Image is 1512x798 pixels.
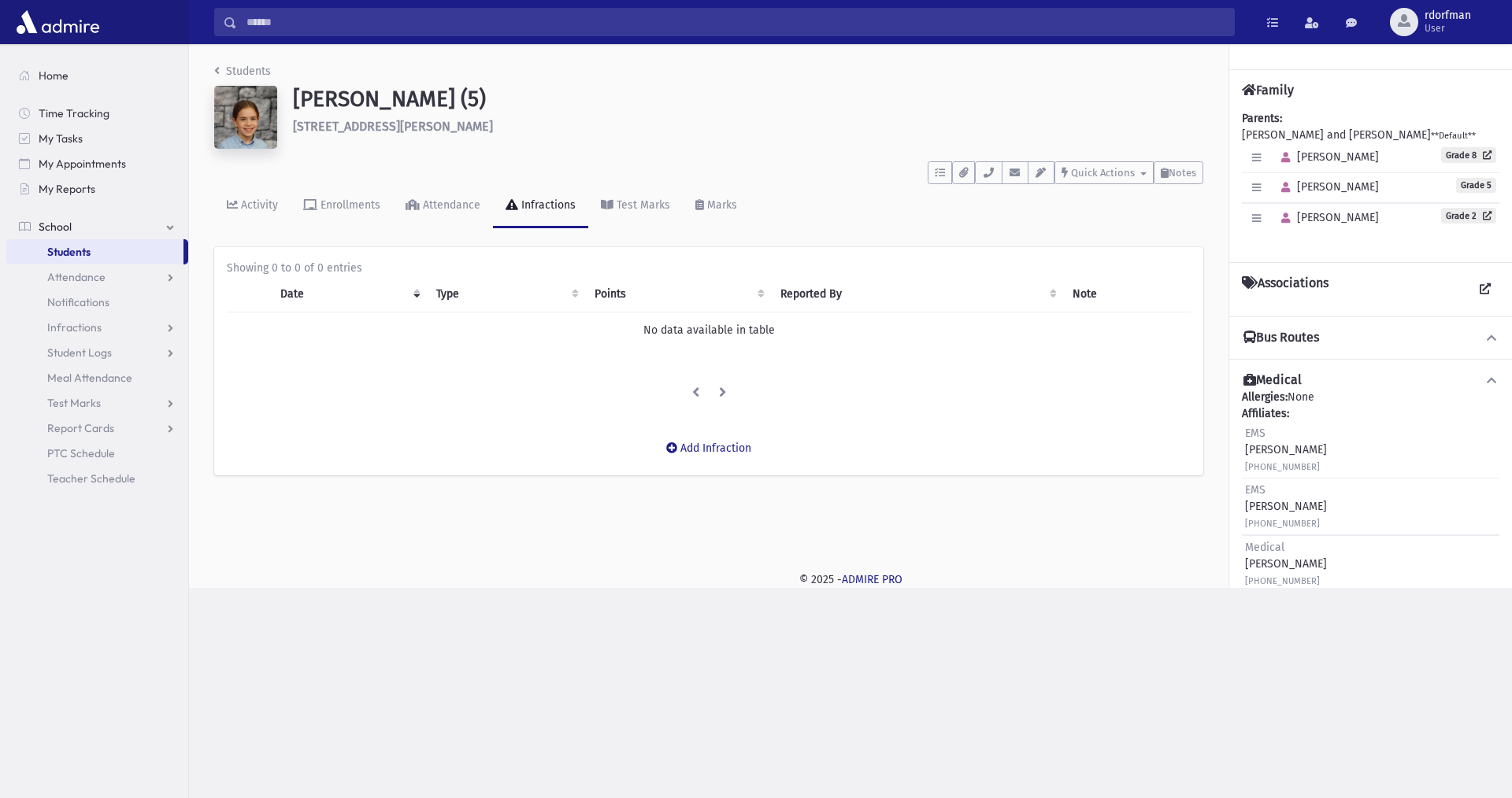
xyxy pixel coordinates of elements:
img: w== [214,86,277,149]
th: Reported By: activate to sort column ascending [771,276,1062,312]
a: Report Cards [6,416,188,441]
a: Student Logs [6,340,188,365]
a: View all Associations [1471,275,1499,304]
span: Report Cards [47,421,114,435]
div: [PERSON_NAME] and [PERSON_NAME] [1242,110,1499,249]
a: School [6,214,188,239]
a: Infractions [6,315,188,340]
div: Infractions [518,198,576,212]
span: [PERSON_NAME] [1274,180,1379,194]
b: Affiliates: [1242,407,1289,420]
span: Students [47,245,91,259]
a: Students [6,239,183,264]
h4: Associations [1242,275,1329,304]
span: Quick Actions [1071,167,1135,179]
a: Activity [214,184,291,228]
a: Teacher Schedule [6,466,188,491]
a: Attendance [393,184,493,228]
button: Quick Actions [1054,161,1154,184]
a: Marks [683,184,750,228]
nav: breadcrumb [214,63,271,86]
span: PTC Schedule [47,446,115,460]
a: Time Tracking [6,101,188,126]
h4: Medical [1243,372,1302,389]
span: Medical [1245,541,1284,554]
div: [PERSON_NAME] [1245,425,1327,475]
div: Test Marks [613,198,670,212]
span: My Reports [39,182,95,196]
span: Attendance [47,270,106,284]
a: My Appointments [6,151,188,176]
small: [PHONE_NUMBER] [1245,519,1320,529]
th: Note [1063,276,1191,312]
button: Bus Routes [1242,330,1499,346]
span: Notifications [47,295,109,309]
div: © 2025 - [214,571,1487,588]
a: Students [214,65,271,78]
th: Date: activate to sort column ascending [271,276,428,312]
th: Type: activate to sort column ascending [427,276,585,312]
small: [PHONE_NUMBER] [1245,462,1320,472]
a: Meal Attendance [6,365,188,390]
a: Test Marks [588,184,683,228]
span: Infractions [47,320,102,334]
button: Notes [1154,161,1203,184]
a: Home [6,63,188,88]
a: Notifications [6,290,188,315]
h4: Bus Routes [1243,330,1319,346]
th: Points: activate to sort column ascending [585,276,771,312]
small: [PHONE_NUMBER] [1245,576,1320,586]
div: None [1242,389,1499,592]
td: No data available in table [227,312,1191,349]
span: My Tasks [39,131,83,146]
span: Grade 5 [1456,178,1496,193]
div: [PERSON_NAME] [1245,539,1327,589]
span: rdorfman [1425,9,1471,22]
span: Notes [1169,167,1196,179]
span: Home [39,68,69,83]
a: Test Marks [6,390,188,416]
span: Time Tracking [39,106,109,120]
div: Attendance [420,198,480,212]
div: [PERSON_NAME] [1245,482,1327,531]
div: Enrollments [317,198,380,212]
span: Teacher Schedule [47,471,135,486]
span: [PERSON_NAME] [1274,150,1379,164]
div: Activity [238,198,278,212]
button: Add Infraction [656,434,762,463]
span: EMS [1245,427,1266,440]
span: EMS [1245,483,1266,497]
div: Marks [704,198,737,212]
a: ADMIRE PRO [842,573,902,586]
span: My Appointments [39,157,126,171]
b: Allergies: [1242,390,1288,404]
a: Grade 8 [1441,147,1496,163]
button: Medical [1242,372,1499,389]
a: Attendance [6,264,188,290]
div: Showing 0 to 0 of 0 entries [227,260,1191,276]
img: AdmirePro [13,6,103,38]
h1: [PERSON_NAME] (5) [293,86,1203,113]
b: Parents: [1242,112,1282,125]
a: Infractions [493,184,588,228]
span: School [39,220,72,234]
span: [PERSON_NAME] [1274,211,1379,224]
input: Search [237,8,1234,36]
span: Student Logs [47,345,112,360]
span: User [1425,22,1471,35]
a: PTC Schedule [6,441,188,466]
span: Meal Attendance [47,371,132,385]
h4: Family [1242,83,1294,98]
a: My Reports [6,176,188,201]
a: Grade 2 [1441,208,1496,224]
a: My Tasks [6,126,188,151]
a: Enrollments [291,184,393,228]
span: Test Marks [47,396,101,410]
h6: [STREET_ADDRESS][PERSON_NAME] [293,119,1203,134]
